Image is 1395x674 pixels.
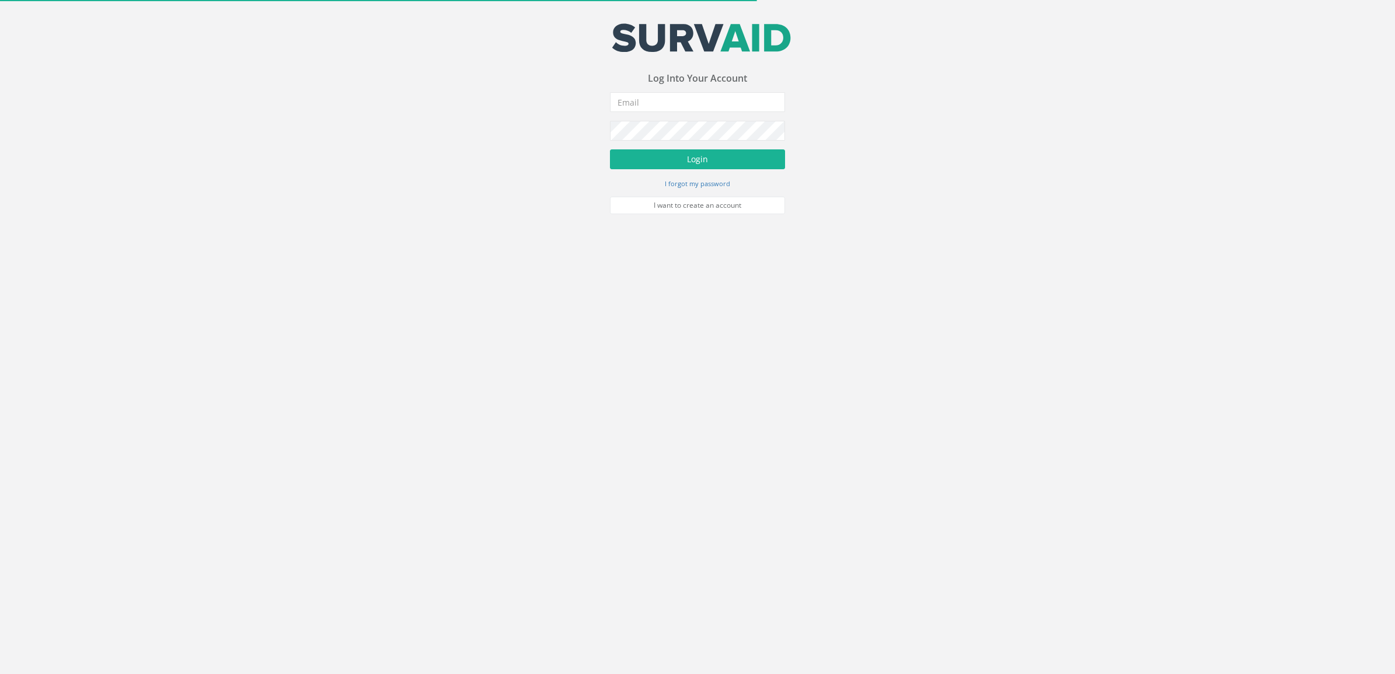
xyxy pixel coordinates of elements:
[610,197,785,214] a: I want to create an account
[610,74,785,84] h3: Log Into Your Account
[665,178,730,188] a: I forgot my password
[610,92,785,112] input: Email
[665,179,730,188] small: I forgot my password
[610,149,785,169] button: Login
